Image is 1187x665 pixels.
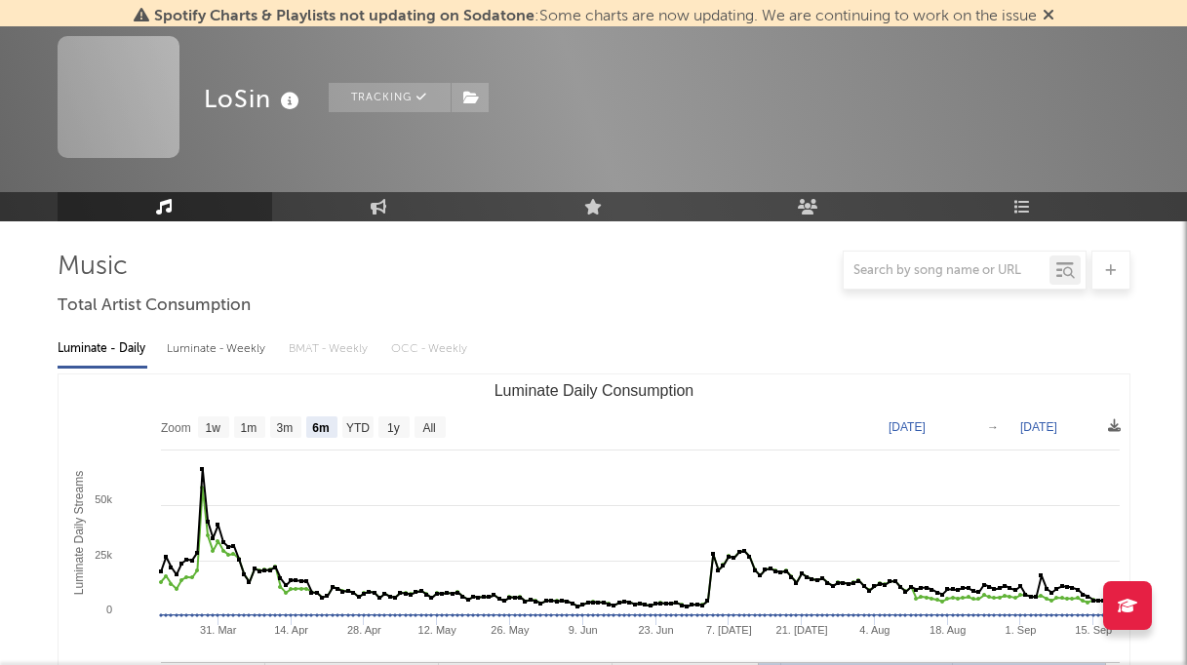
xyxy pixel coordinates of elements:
text: [DATE] [889,420,926,434]
text: 0 [105,604,111,615]
span: Dismiss [1043,9,1054,24]
text: All [422,421,435,435]
text: 1m [240,421,257,435]
button: Tracking [329,83,451,112]
text: 50k [95,493,112,505]
text: 9. Jun [568,624,597,636]
text: 6m [312,421,329,435]
text: Zoom [161,421,191,435]
text: 12. May [417,624,456,636]
text: 3m [276,421,293,435]
text: 1w [205,421,220,435]
text: 7. [DATE] [705,624,751,636]
text: 14. Apr [274,624,308,636]
text: 28. Apr [346,624,380,636]
text: 26. May [491,624,530,636]
div: LoSin [204,83,304,115]
text: 31. Mar [200,624,237,636]
span: Spotify Charts & Playlists not updating on Sodatone [154,9,534,24]
text: 1. Sep [1005,624,1036,636]
text: 25k [95,549,112,561]
text: 23. Jun [638,624,673,636]
div: Luminate - Weekly [167,332,269,366]
text: YTD [345,421,369,435]
text: 4. Aug [859,624,890,636]
text: Luminate Daily Streams [71,471,85,595]
text: [DATE] [1020,420,1057,434]
span: Total Artist Consumption [58,294,251,318]
input: Search by song name or URL [844,263,1049,279]
text: 1y [387,421,400,435]
span: : Some charts are now updating. We are continuing to work on the issue [154,9,1037,24]
text: 21. [DATE] [775,624,827,636]
text: 18. Aug [930,624,966,636]
div: Luminate - Daily [58,332,147,366]
text: 15. Sep [1075,624,1112,636]
text: Luminate Daily Consumption [494,382,693,399]
text: → [987,420,999,434]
